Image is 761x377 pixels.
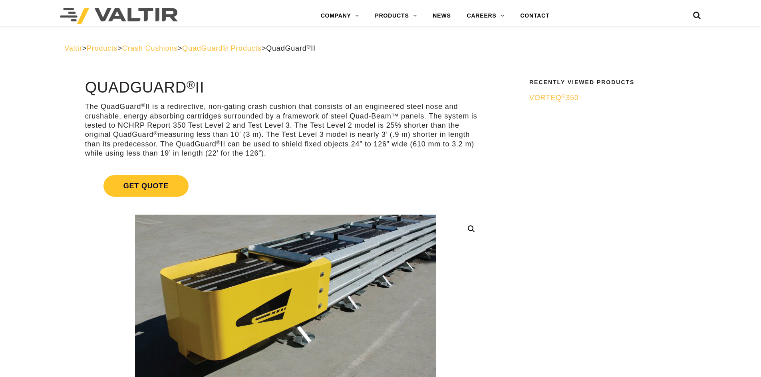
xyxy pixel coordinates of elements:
div: > > > > [64,44,697,53]
sup: ® [187,78,195,91]
sup: ® [217,140,221,146]
a: VORTEQ®350 [529,93,691,103]
h2: Recently Viewed Products [529,79,691,85]
span: QuadGuard II [266,44,316,52]
a: COMPANY [313,8,367,24]
sup: ® [141,102,145,108]
span: Get Quote [103,175,189,197]
a: Valtir [64,44,82,52]
a: CAREERS [459,8,513,24]
a: Products [87,44,117,52]
sup: ® [307,44,311,50]
a: Get Quote [85,166,486,206]
a: PRODUCTS [367,8,425,24]
a: CONTACT [512,8,557,24]
sup: ® [153,130,158,136]
a: QuadGuard® Products [182,44,262,52]
h1: QuadGuard II [85,79,486,96]
a: NEWS [425,8,459,24]
sup: ® [561,93,566,99]
span: VORTEQ 350 [529,94,579,102]
p: The QuadGuard II is a redirective, non-gating crash cushion that consists of an engineered steel ... [85,102,486,158]
a: Crash Cushions [122,44,178,52]
img: Valtir [60,8,178,24]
